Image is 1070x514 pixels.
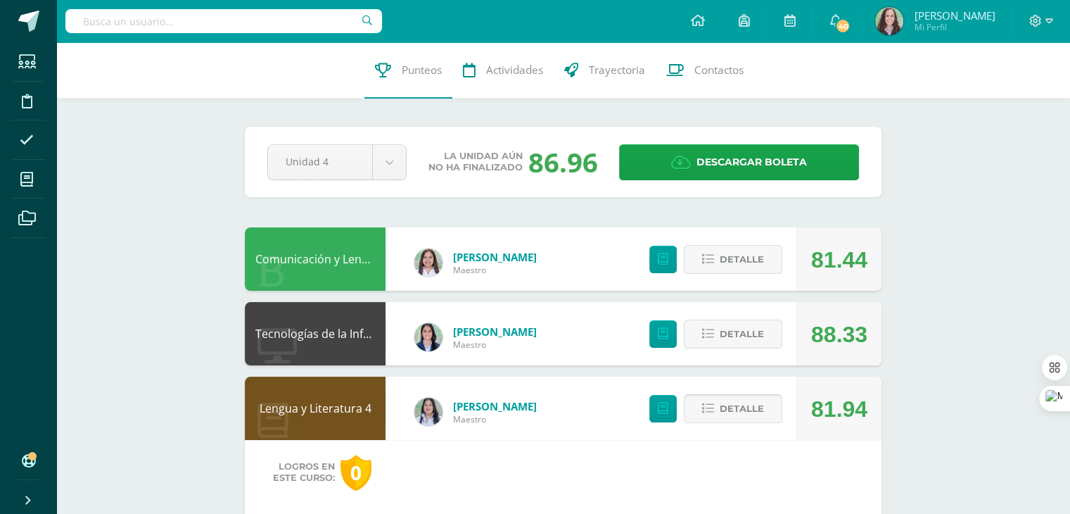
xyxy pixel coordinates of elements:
a: Descargar boleta [619,144,859,180]
a: [PERSON_NAME] [453,325,537,339]
span: Detalle [720,246,764,272]
span: Descargar boleta [696,145,807,180]
div: 81.94 [811,377,867,441]
button: Detalle [684,245,782,274]
span: Maestro [453,413,537,425]
div: 0 [340,455,371,491]
span: Unidad 4 [286,145,355,178]
a: Punteos [364,42,452,99]
span: Maestro [453,264,537,276]
span: Contactos [694,63,744,77]
div: 88.33 [811,303,867,366]
a: [PERSON_NAME] [453,250,537,264]
span: Maestro [453,339,537,351]
div: Lengua y Literatura 4 [245,377,386,440]
span: [PERSON_NAME] [914,8,995,23]
span: Mi Perfil [914,21,995,33]
img: 3752133d52f33eb8572d150d85f25ab5.png [875,7,903,35]
div: 81.44 [811,228,867,292]
a: Actividades [452,42,554,99]
button: Detalle [684,320,782,349]
input: Busca un usuario... [65,9,382,33]
a: Unidad 4 [268,145,406,180]
div: 86.96 [528,144,598,180]
span: Trayectoria [589,63,645,77]
span: Actividades [486,63,543,77]
img: 7489ccb779e23ff9f2c3e89c21f82ed0.png [414,323,442,351]
span: Detalle [720,321,764,347]
img: df6a3bad71d85cf97c4a6d1acf904499.png [414,398,442,426]
span: Detalle [720,396,764,422]
span: Logros en este curso: [273,461,335,484]
a: Trayectoria [554,42,656,99]
div: Tecnologías de la Información y la Comunicación 4 [245,302,386,365]
div: Comunicación y Lenguaje L3 Inglés 4 [245,227,386,291]
span: La unidad aún no ha finalizado [428,151,523,173]
img: acecb51a315cac2de2e3deefdb732c9f.png [414,249,442,277]
a: [PERSON_NAME] [453,399,537,413]
span: Punteos [402,63,442,77]
button: Detalle [684,394,782,423]
span: 40 [835,18,851,34]
a: Contactos [656,42,754,99]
